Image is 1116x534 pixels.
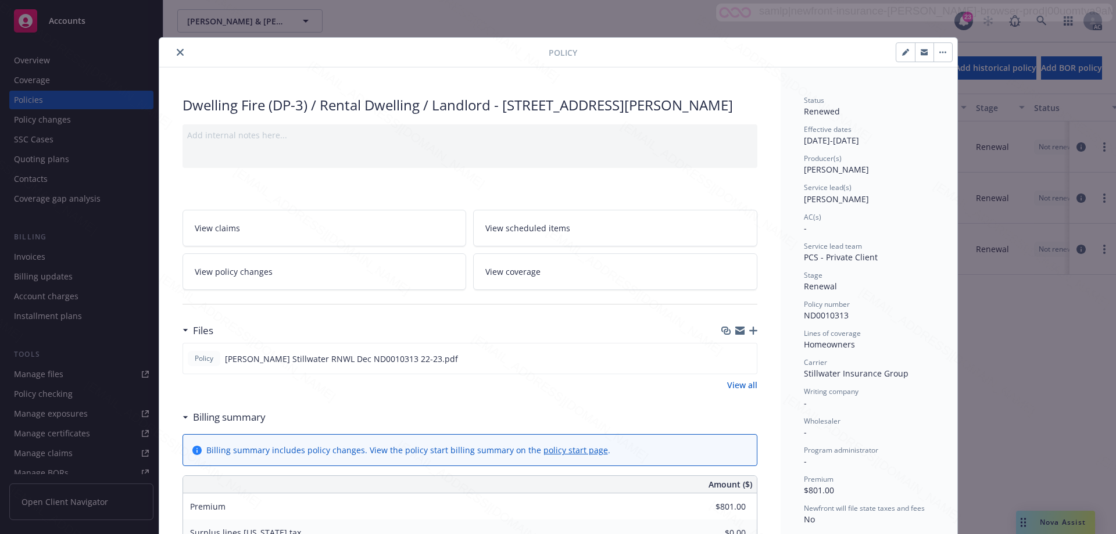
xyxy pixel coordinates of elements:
[804,514,815,525] span: No
[804,164,869,175] span: [PERSON_NAME]
[804,427,807,438] span: -
[804,357,827,367] span: Carrier
[804,485,834,496] span: $801.00
[195,266,273,278] span: View policy changes
[804,310,849,321] span: ND0010313
[549,46,577,59] span: Policy
[723,353,732,365] button: download file
[183,253,467,290] a: View policy changes
[709,478,752,490] span: Amount ($)
[804,241,862,251] span: Service lead team
[804,252,878,263] span: PCS - Private Client
[206,444,610,456] div: Billing summary includes policy changes. View the policy start billing summary on the .
[193,410,266,425] h3: Billing summary
[804,416,840,426] span: Wholesaler
[485,266,541,278] span: View coverage
[804,338,934,350] div: Homeowners
[804,328,861,338] span: Lines of coverage
[804,270,822,280] span: Stage
[677,498,753,515] input: 0.00
[804,474,834,484] span: Premium
[804,397,807,408] span: -
[804,153,842,163] span: Producer(s)
[742,353,752,365] button: preview file
[804,281,837,292] span: Renewal
[190,501,226,512] span: Premium
[804,182,852,192] span: Service lead(s)
[804,193,869,205] span: [PERSON_NAME]
[804,106,840,117] span: Renewed
[473,210,757,246] a: View scheduled items
[804,368,908,379] span: Stillwater Insurance Group
[727,379,757,391] a: View all
[804,456,807,467] span: -
[187,129,753,141] div: Add internal notes here...
[183,210,467,246] a: View claims
[225,353,458,365] span: [PERSON_NAME] Stillwater RNWL Dec ND0010313 22-23.pdf
[804,386,859,396] span: Writing company
[192,353,216,364] span: Policy
[193,323,213,338] h3: Files
[183,410,266,425] div: Billing summary
[195,222,240,234] span: View claims
[804,212,821,222] span: AC(s)
[485,222,570,234] span: View scheduled items
[543,445,608,456] a: policy start page
[183,323,213,338] div: Files
[804,223,807,234] span: -
[473,253,757,290] a: View coverage
[804,124,852,134] span: Effective dates
[804,503,925,513] span: Newfront will file state taxes and fees
[804,95,824,105] span: Status
[804,445,878,455] span: Program administrator
[173,45,187,59] button: close
[804,299,850,309] span: Policy number
[183,95,757,115] div: Dwelling Fire (DP-3) / Rental Dwelling / Landlord - [STREET_ADDRESS][PERSON_NAME]
[804,124,934,146] div: [DATE] - [DATE]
